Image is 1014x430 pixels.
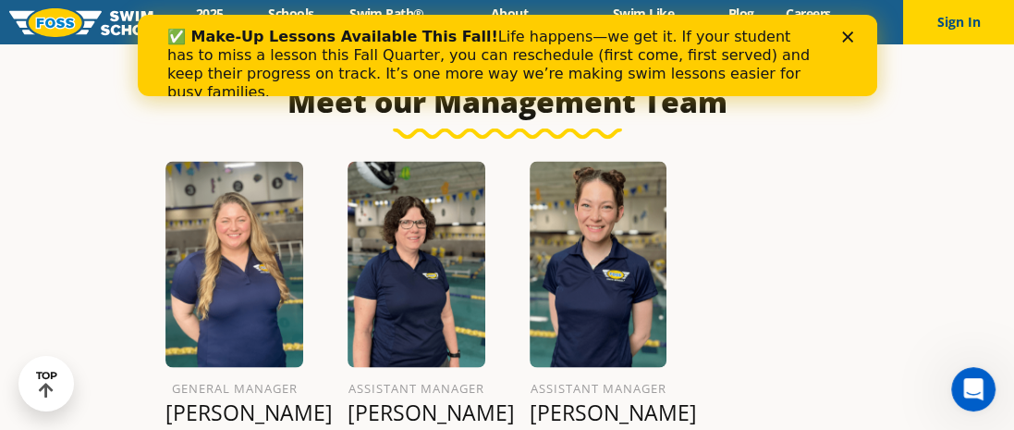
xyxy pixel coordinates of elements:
iframe: Intercom live chat banner [138,15,877,96]
p: [PERSON_NAME] [530,399,667,424]
b: ✅ Make-Up Lessons Available This Fall! [30,13,360,31]
h6: Assistant Manager [530,376,667,399]
a: Careers [770,5,847,22]
img: Aleina-Weiss-1.png [530,161,667,367]
img: FOSS Swim School Logo [9,8,167,37]
div: TOP [36,370,57,399]
p: [PERSON_NAME] [165,399,303,424]
h6: General Manager [165,376,303,399]
p: [PERSON_NAME] [348,399,485,424]
a: Swim Path® Program [330,5,444,40]
h6: Assistant Manager [348,376,485,399]
a: 2025 Calendar [167,5,252,40]
a: Swim Like [PERSON_NAME] [575,5,712,40]
div: Close [704,17,723,28]
a: Schools [252,5,330,22]
a: Blog [712,5,770,22]
img: Deb-Almberg.png [348,161,485,367]
h3: Meet our Management Team [71,83,944,120]
div: Life happens—we get it. If your student has to miss a lesson this Fall Quarter, you can reschedul... [30,13,680,87]
iframe: Intercom live chat [951,367,996,412]
a: About [PERSON_NAME] [444,5,575,40]
img: Hannah-Linderman.png [165,161,303,367]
